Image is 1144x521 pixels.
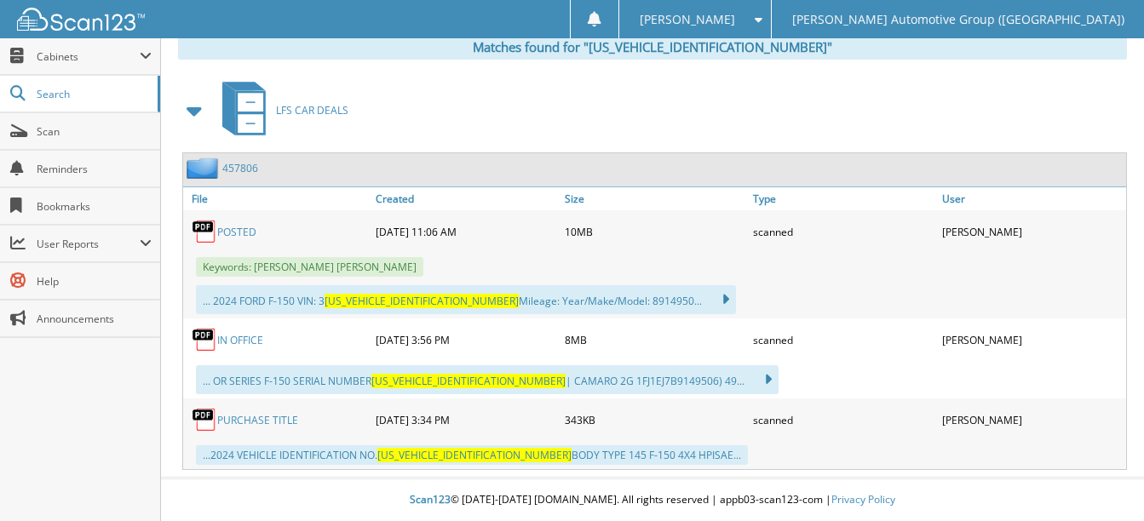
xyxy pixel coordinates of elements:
[561,403,749,437] div: 343KB
[217,333,263,347] a: IN OFFICE
[37,312,152,326] span: Announcements
[749,323,937,357] div: scanned
[37,237,140,251] span: User Reports
[371,323,560,357] div: [DATE] 3:56 PM
[276,103,348,117] span: LFS CAR DEALS
[37,199,152,214] span: Bookmarks
[561,187,749,210] a: Size
[161,479,1144,521] div: © [DATE]-[DATE] [DOMAIN_NAME]. All rights reserved | appb03-scan123-com |
[410,492,451,507] span: Scan123
[192,219,217,244] img: PDF.png
[196,285,736,314] div: ... 2024 FORD F-150 VIN: 3 Mileage: Year/Make/Model: 8914950...
[561,215,749,249] div: 10MB
[749,187,937,210] a: Type
[938,323,1126,357] div: [PERSON_NAME]
[196,257,423,277] span: Keywords: [PERSON_NAME] [PERSON_NAME]
[187,157,222,179] img: folder2.png
[561,323,749,357] div: 8MB
[640,14,735,25] span: [PERSON_NAME]
[37,87,149,101] span: Search
[17,8,145,31] img: scan123-logo-white.svg
[792,14,1124,25] span: [PERSON_NAME] Automotive Group ([GEOGRAPHIC_DATA])
[222,161,258,175] a: 457806
[938,215,1126,249] div: [PERSON_NAME]
[192,407,217,432] img: PDF.png
[325,294,519,308] span: [US_VEHICLE_IDENTIFICATION_NUMBER]
[217,413,298,427] a: PURCHASE TITLE
[178,34,1127,60] div: Matches found for "[US_VEHICLE_IDENTIFICATION_NUMBER]"
[371,403,560,437] div: [DATE] 3:34 PM
[37,124,152,139] span: Scan
[37,49,140,64] span: Cabinets
[938,403,1126,437] div: [PERSON_NAME]
[37,274,152,289] span: Help
[831,492,895,507] a: Privacy Policy
[749,403,937,437] div: scanned
[938,187,1126,210] a: User
[371,215,560,249] div: [DATE] 11:06 AM
[196,365,779,394] div: ... OR SERIES F-150 SERIAL NUMBER | CAMARO 2G 1FJ1EJ7B9149506) 49...
[212,77,348,144] a: LFS CAR DEALS
[371,187,560,210] a: Created
[37,162,152,176] span: Reminders
[183,187,371,210] a: File
[371,374,566,388] span: [US_VEHICLE_IDENTIFICATION_NUMBER]
[192,327,217,352] img: PDF.png
[749,215,937,249] div: scanned
[217,225,256,239] a: POSTED
[377,448,572,462] span: [US_VEHICLE_IDENTIFICATION_NUMBER]
[196,445,748,465] div: ...2024 VEHICLE IDENTIFICATION NO. BODY TYPE 145 F-150 4X4 HPISAE...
